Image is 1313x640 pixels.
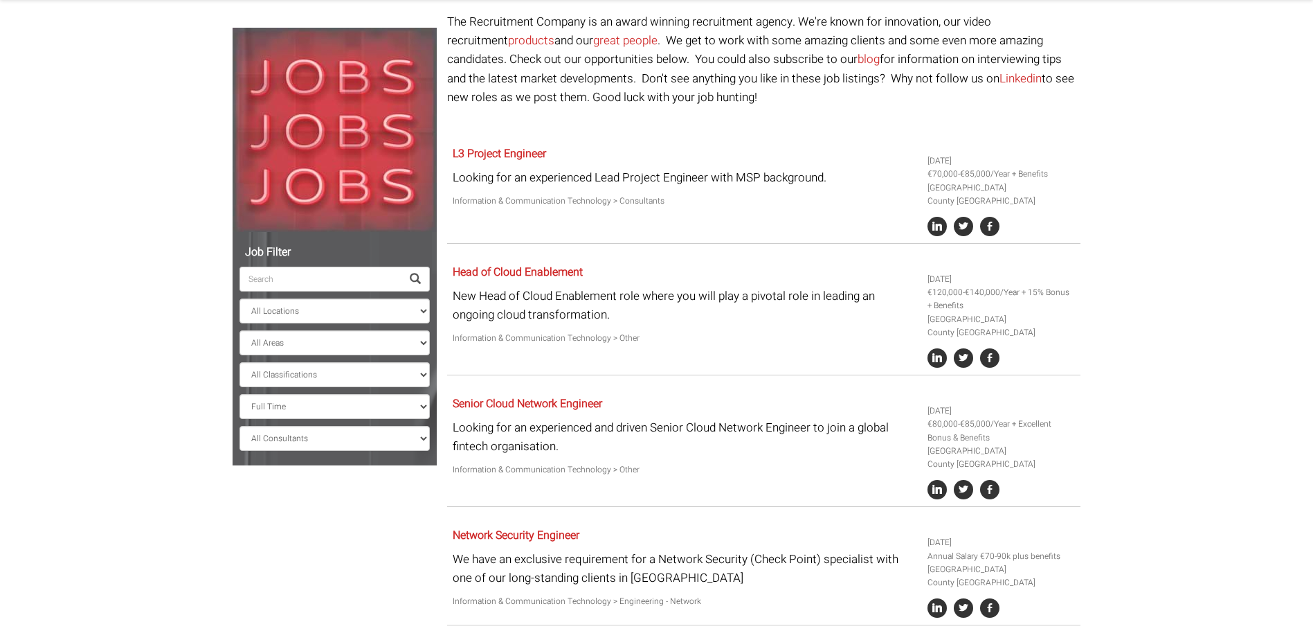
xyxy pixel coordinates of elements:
p: Information & Communication Technology > Consultants [453,195,917,208]
li: [GEOGRAPHIC_DATA] County [GEOGRAPHIC_DATA] [927,181,1076,208]
a: Senior Cloud Network Engineer [453,395,602,412]
p: Information & Communication Technology > Other [453,463,917,477]
li: €70,000-€85,000/Year + Benefits [927,168,1076,181]
p: Information & Communication Technology > Other [453,332,917,345]
li: €120,000-€140,000/Year + 15% Bonus + Benefits [927,286,1076,312]
li: [DATE] [927,405,1076,418]
p: We have an exclusive requirement for a Network Security (Check Point) specialist with one of our ... [453,550,917,587]
input: Search [239,267,401,292]
p: Information & Communication Technology > Engineering - Network [453,595,917,608]
li: [DATE] [927,273,1076,286]
img: Jobs, Jobs, Jobs [233,28,437,232]
li: €80,000-€85,000/Year + Excellent Bonus & Benefits [927,418,1076,444]
a: blog [858,51,880,68]
p: Looking for an experienced and driven Senior Cloud Network Engineer to join a global fintech orga... [453,418,917,456]
li: [GEOGRAPHIC_DATA] County [GEOGRAPHIC_DATA] [927,313,1076,339]
li: [GEOGRAPHIC_DATA] County [GEOGRAPHIC_DATA] [927,563,1076,589]
li: [DATE] [927,536,1076,549]
a: great people [593,32,658,49]
p: Looking for an experienced Lead Project Engineer with MSP background. [453,168,917,187]
h5: Job Filter [239,247,430,259]
li: Annual Salary €70-90k plus benefits [927,550,1076,563]
li: [GEOGRAPHIC_DATA] County [GEOGRAPHIC_DATA] [927,445,1076,471]
a: Linkedin [999,70,1042,87]
a: L3 Project Engineer [453,145,546,162]
p: New Head of Cloud Enablement role where you will play a pivotal role in leading an ongoing cloud ... [453,287,917,324]
li: [DATE] [927,154,1076,168]
p: The Recruitment Company is an award winning recruitment agency. We're known for innovation, our v... [447,12,1080,107]
a: Head of Cloud Enablement [453,264,583,281]
a: Network Security Engineer [453,527,579,544]
a: products [508,32,554,49]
